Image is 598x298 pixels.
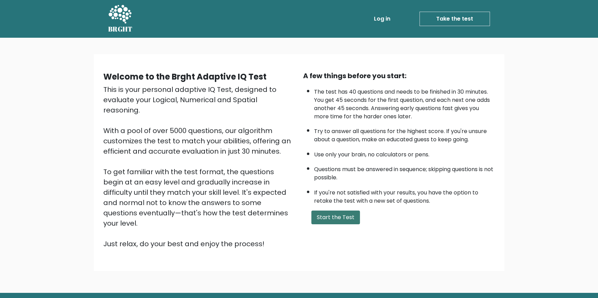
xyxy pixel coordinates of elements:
[311,211,360,224] button: Start the Test
[314,124,495,144] li: Try to answer all questions for the highest score. If you're unsure about a question, make an edu...
[314,84,495,121] li: The test has 40 questions and needs to be finished in 30 minutes. You get 45 seconds for the firs...
[303,71,495,81] div: A few things before you start:
[108,3,133,35] a: BRGHT
[419,12,490,26] a: Take the test
[108,25,133,33] h5: BRGHT
[314,162,495,182] li: Questions must be answered in sequence; skipping questions is not possible.
[371,12,393,26] a: Log in
[103,71,266,82] b: Welcome to the Brght Adaptive IQ Test
[314,185,495,205] li: If you're not satisfied with your results, you have the option to retake the test with a new set ...
[314,147,495,159] li: Use only your brain, no calculators or pens.
[103,84,295,249] div: This is your personal adaptive IQ Test, designed to evaluate your Logical, Numerical and Spatial ...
